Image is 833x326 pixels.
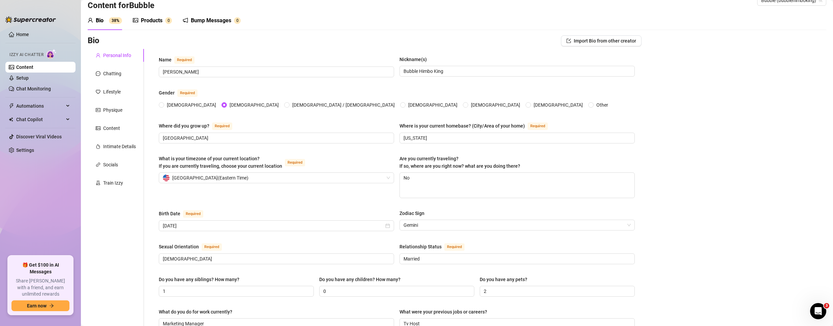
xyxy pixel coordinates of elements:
div: Intimate Details [103,143,136,150]
sup: 0 [165,17,172,24]
div: Bump Messages [191,17,231,25]
div: Socials [103,161,118,168]
label: What were your previous jobs or careers? [399,308,492,316]
iframe: Intercom live chat [810,303,826,319]
span: Required [212,123,232,130]
span: Chat Copilot [16,114,64,125]
span: Are you currently traveling? If so, where are you right now? what are you doing there? [399,156,520,169]
input: Do you have any children? How many? [323,288,469,295]
input: Name [163,68,389,76]
button: Earn nowarrow-right [11,300,69,311]
sup: 0 [234,17,241,24]
span: picture [133,18,138,23]
div: Lifestyle [103,88,121,96]
span: user [96,53,100,58]
h3: Content for Bubble [88,0,154,11]
span: Earn now [27,303,47,308]
span: thunderbolt [9,103,14,109]
img: us [163,174,170,181]
span: Share [PERSON_NAME] with a friend, and earn unlimited rewards [11,278,69,298]
span: Required [177,89,198,97]
input: Where is your current homebase? (City/Area of your home) [404,134,629,142]
span: experiment [96,181,100,185]
label: Do you have any pets? [480,276,532,283]
input: Do you have any pets? [484,288,629,295]
span: Required [183,210,203,218]
div: Name [159,56,172,63]
span: import [566,38,571,43]
div: Gender [159,89,175,97]
h3: Bio [88,35,99,46]
label: Gender [159,89,205,97]
span: fire [96,144,100,149]
img: AI Chatter [46,49,57,59]
label: What do you do for work currently? [159,308,237,316]
label: Zodiac Sign [399,210,429,217]
img: Chat Copilot [9,117,13,122]
span: Gemini [404,220,631,230]
div: Nickname(s) [399,56,427,63]
a: Settings [16,147,34,153]
span: user [88,18,93,23]
span: [DEMOGRAPHIC_DATA] [406,101,460,109]
span: message [96,71,100,76]
span: [DEMOGRAPHIC_DATA] [227,101,281,109]
span: Required [174,56,195,64]
div: Zodiac Sign [399,210,424,217]
span: [DEMOGRAPHIC_DATA] [164,101,219,109]
div: Bio [96,17,103,25]
span: Izzy AI Chatter [9,52,43,58]
span: Required [444,243,465,251]
button: Import Bio from other creator [561,35,642,46]
span: Automations [16,101,64,111]
input: Relationship Status [404,255,629,263]
div: Where is your current homebase? (City/Area of your home) [399,122,525,130]
input: Birth Date [163,222,384,229]
a: Discover Viral Videos [16,134,62,139]
div: Relationship Status [399,243,442,250]
img: logo-BBDzfeDw.svg [5,16,56,23]
span: Required [202,243,222,251]
div: Train Izzy [103,179,123,187]
a: Content [16,64,33,70]
input: Do you have any siblings? How many? [163,288,308,295]
span: picture [96,126,100,131]
div: Physique [103,106,122,114]
span: notification [183,18,188,23]
span: Import Bio from other creator [574,38,636,44]
label: Where is your current homebase? (City/Area of your home) [399,122,555,130]
span: Other [594,101,611,109]
span: 3 [824,303,829,308]
div: Where did you grow up? [159,122,209,130]
textarea: No [400,173,634,198]
label: Nickname(s) [399,56,432,63]
label: Do you have any children? How many? [319,276,405,283]
input: Sexual Orientation [163,255,389,263]
a: Setup [16,75,29,81]
span: heart [96,89,100,94]
div: Birth Date [159,210,180,217]
div: What do you do for work currently? [159,308,232,316]
label: Relationship Status [399,243,472,251]
div: Personal Info [103,52,131,59]
span: Required [528,123,548,130]
div: Do you have any children? How many? [319,276,400,283]
div: Sexual Orientation [159,243,199,250]
span: Required [285,159,305,166]
input: Nickname(s) [404,67,629,75]
label: Birth Date [159,210,211,218]
label: Do you have any siblings? How many? [159,276,244,283]
div: Content [103,125,120,132]
div: Do you have any siblings? How many? [159,276,239,283]
span: [DEMOGRAPHIC_DATA] [468,101,523,109]
span: [GEOGRAPHIC_DATA] ( Eastern Time ) [172,173,248,183]
input: Where did you grow up? [163,134,389,142]
span: [DEMOGRAPHIC_DATA] / [DEMOGRAPHIC_DATA] [290,101,397,109]
label: Name [159,56,202,64]
span: idcard [96,108,100,112]
div: Do you have any pets? [480,276,527,283]
div: Products [141,17,162,25]
div: What were your previous jobs or careers? [399,308,487,316]
label: Sexual Orientation [159,243,229,251]
span: arrow-right [49,303,54,308]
